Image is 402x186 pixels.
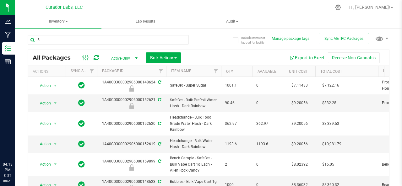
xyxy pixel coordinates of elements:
span: All Packages [33,54,77,61]
span: Headchange - Bulk Food Grade Water Hash - Dark Rainbow [170,114,217,133]
span: $16.05 [319,160,337,169]
span: select [52,99,59,108]
span: Bench Sample - SafeBet - Bulk Vape Cart 1g Each - Alien Rock Candy [170,155,217,173]
span: Bulk Actions [150,55,177,60]
span: SafeBet - Super Sugar [170,82,217,88]
iframe: Resource center unread badge [19,135,26,142]
span: Sync from Compliance System [157,121,161,126]
inline-svg: Analytics [5,18,11,24]
span: select [52,119,59,128]
span: select [52,140,59,148]
inline-svg: Inventory [5,45,11,51]
button: Sync METRC Packages [319,33,369,44]
span: select [52,160,59,169]
span: $10,981.79 [319,140,345,149]
td: $9.20056 [284,136,315,153]
span: $832.28 [319,98,340,108]
span: 90.46 [225,100,249,106]
div: Actions [33,69,63,74]
div: 1A40C0300002906000152621 [96,97,167,109]
span: 1193.6 [225,141,249,147]
a: Filter [87,66,97,77]
span: Action [34,99,51,108]
span: Action [34,160,51,169]
iframe: Resource center [6,136,25,155]
a: Inventory [15,15,101,28]
span: select [52,81,59,90]
div: Manage settings [334,4,342,10]
span: Headchange - Bulk Water Hash - Dark Rainbow [170,138,217,150]
td: $9.20056 [284,94,315,112]
input: Search Package ID, Item Name, SKU, Lot or Part Number... [28,35,189,45]
span: In Sync [78,119,85,128]
span: In Sync [78,81,85,90]
span: Sync from Compliance System [157,142,161,146]
span: Action [34,81,51,90]
a: Sync Status [71,69,95,73]
span: Sync from Compliance System [157,159,161,163]
div: 1A40C0300002906000152619 [96,141,167,147]
a: Unit Cost [289,69,308,74]
span: Sync from Compliance System [157,98,161,102]
a: Filter [211,66,221,77]
a: Package ID [102,69,123,73]
span: 0 [256,82,280,88]
inline-svg: Reports [5,59,11,65]
a: Lab Results [102,15,188,28]
span: $3,339.53 [319,119,342,128]
span: Include items not tagged for facility [241,35,273,45]
span: Lab Results [127,19,164,24]
div: Bench Sample [96,164,167,171]
inline-svg: Manufacturing [5,32,11,38]
a: Qty [226,69,233,74]
td: $7.11433 [284,77,315,94]
a: Total Cost [320,69,342,74]
button: Export to Excel [286,52,328,63]
span: 0 [256,162,280,167]
span: 362.97 [256,121,280,127]
span: Action [34,140,51,148]
a: Filter [156,66,166,77]
div: 1A40C0300002906000148624 [96,79,167,92]
td: $8.02392 [284,153,315,176]
p: 04:13 PM CDT [3,162,12,178]
span: 1001.1 [225,82,249,88]
span: $7,122.16 [319,81,342,90]
button: Manage package tags [272,36,309,41]
a: Item Name [171,69,191,73]
td: $9.20056 [284,112,315,136]
span: 2 [225,162,249,167]
span: Sync from Compliance System [157,179,161,184]
span: 0 [256,100,280,106]
div: Production - Ready For Homogenization [96,85,167,92]
a: Audit [189,15,275,28]
button: Bulk Actions [146,52,181,63]
span: Curador Labs, LLC [46,5,83,10]
a: Available [258,69,276,74]
div: 1A40C0300002906000152620 [96,121,167,127]
div: 1A40C0300002906000159899 [96,158,167,171]
span: In Sync [78,160,85,169]
span: SafeBet - Bulk PreRoll Water Hash - Dark Rainbow [170,97,217,109]
span: 1193.6 [256,141,280,147]
p: 08/21 [3,178,12,183]
span: Sync from Compliance System [157,80,161,84]
button: Receive Non-Cannabis [328,52,380,63]
div: Production - XO - Sifted [96,103,167,109]
span: Sync METRC Packages [324,36,363,41]
span: In Sync [78,140,85,148]
span: Action [34,119,51,128]
span: Hi, [PERSON_NAME]! [349,5,390,10]
span: In Sync [78,98,85,107]
span: 362.97 [225,121,249,127]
